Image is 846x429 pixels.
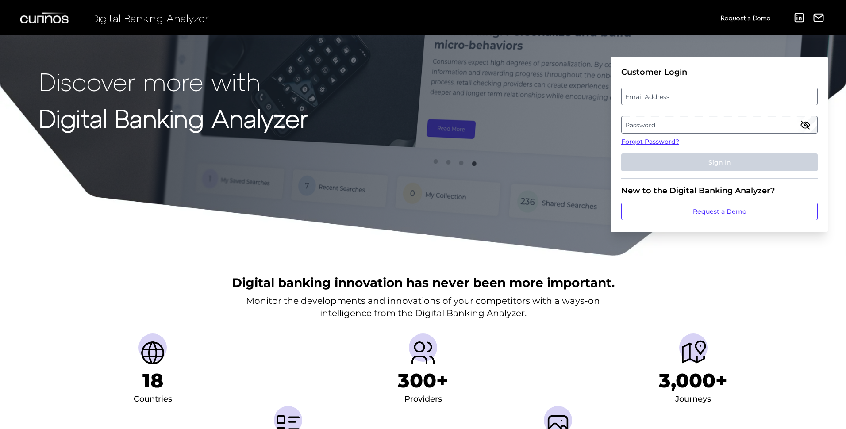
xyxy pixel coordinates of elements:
[39,67,308,95] p: Discover more with
[409,339,437,367] img: Providers
[721,11,770,25] a: Request a Demo
[404,392,442,406] div: Providers
[621,186,818,195] div: New to the Digital Banking Analyzer?
[138,339,167,367] img: Countries
[134,392,172,406] div: Countries
[20,12,70,23] img: Curinos
[622,117,817,133] label: Password
[621,203,818,220] a: Request a Demo
[621,153,818,171] button: Sign In
[622,88,817,104] label: Email Address
[91,11,209,24] span: Digital Banking Analyzer
[39,103,308,133] strong: Digital Banking Analyzer
[246,295,600,319] p: Monitor the developments and innovations of your competitors with always-on intelligence from the...
[675,392,711,406] div: Journeys
[621,137,818,146] a: Forgot Password?
[232,274,615,291] h2: Digital banking innovation has never been more important.
[398,369,448,392] h1: 300+
[621,67,818,77] div: Customer Login
[659,369,727,392] h1: 3,000+
[721,14,770,22] span: Request a Demo
[679,339,708,367] img: Journeys
[142,369,163,392] h1: 18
